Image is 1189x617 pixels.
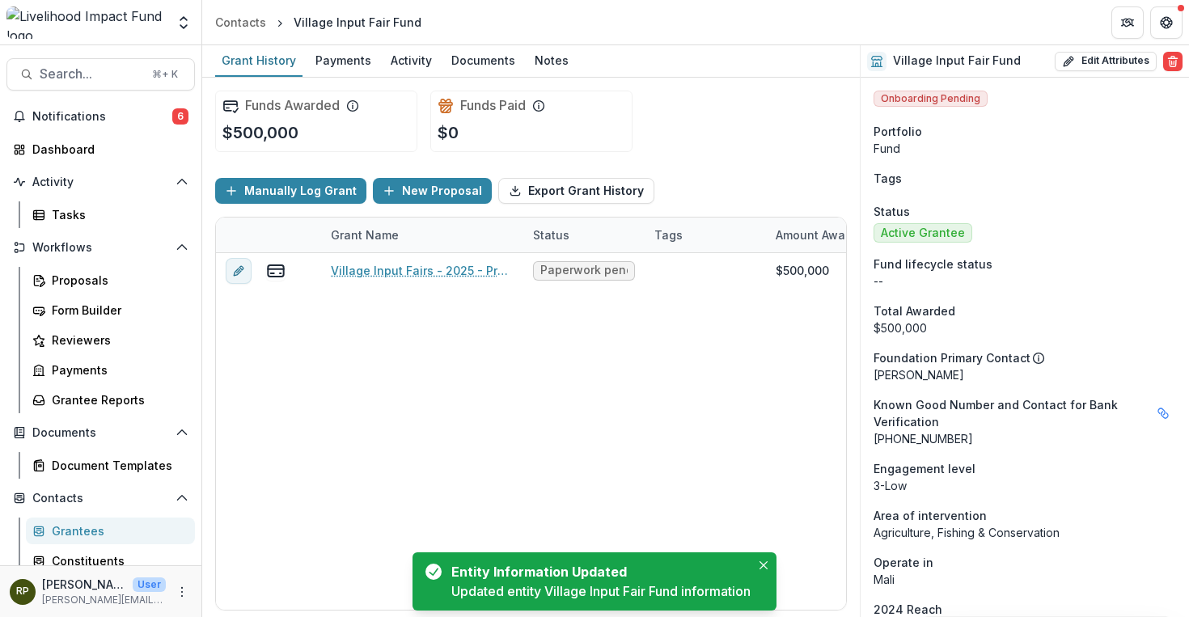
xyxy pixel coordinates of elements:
[874,366,1176,383] p: [PERSON_NAME]
[52,552,182,569] div: Constituents
[460,98,526,113] h2: Funds Paid
[445,49,522,72] div: Documents
[6,58,195,91] button: Search...
[245,98,340,113] h2: Funds Awarded
[6,235,195,260] button: Open Workflows
[26,297,195,323] a: Form Builder
[1163,52,1183,71] button: Delete
[26,327,195,353] a: Reviewers
[52,272,182,289] div: Proposals
[874,302,955,319] span: Total Awarded
[294,14,421,31] div: Village Input Fair Fund
[309,49,378,72] div: Payments
[209,11,273,34] a: Contacts
[645,218,766,252] div: Tags
[384,45,438,77] a: Activity
[26,201,195,228] a: Tasks
[266,261,286,281] button: view-payments
[32,141,182,158] div: Dashboard
[438,120,459,145] p: $0
[321,218,523,252] div: Grant Name
[6,169,195,195] button: Open Activity
[42,576,126,593] p: [PERSON_NAME]
[52,206,182,223] div: Tasks
[172,582,192,602] button: More
[776,262,829,279] div: $500,000
[52,391,182,408] div: Grantee Reports
[32,241,169,255] span: Workflows
[874,170,902,187] span: Tags
[766,226,881,243] div: Amount Awarded
[1055,52,1157,71] button: Edit Attributes
[209,11,428,34] nav: breadcrumb
[52,522,182,539] div: Grantees
[26,518,195,544] a: Grantees
[874,273,1176,289] p: --
[32,175,169,189] span: Activity
[451,581,751,601] div: Updated entity Village Input Fair Fund information
[6,420,195,446] button: Open Documents
[222,120,298,145] p: $500,000
[451,562,744,581] div: Entity Information Updated
[32,492,169,505] span: Contacts
[215,178,366,204] button: Manually Log Grant
[645,226,692,243] div: Tags
[215,49,303,72] div: Grant History
[766,218,887,252] div: Amount Awarded
[1150,400,1176,426] button: Linked binding
[874,203,910,220] span: Status
[16,586,29,597] div: Rachel Proefke
[172,6,195,39] button: Open entity switcher
[215,14,266,31] div: Contacts
[874,430,1176,447] p: [PHONE_NUMBER]
[874,91,988,107] span: Onboarding Pending
[26,547,195,574] a: Constituents
[754,556,773,575] button: Close
[42,593,166,607] p: [PERSON_NAME][EMAIL_ADDRESS][DOMAIN_NAME]
[32,426,169,440] span: Documents
[523,218,645,252] div: Status
[881,226,965,240] span: Active Grantee
[26,452,195,479] a: Document Templates
[26,267,195,294] a: Proposals
[874,140,1176,157] p: Fund
[384,49,438,72] div: Activity
[52,457,182,474] div: Document Templates
[52,332,182,349] div: Reviewers
[149,66,181,83] div: ⌘ + K
[874,460,975,477] span: Engagement level
[874,477,1176,494] p: 3-Low
[215,45,303,77] a: Grant History
[874,507,987,524] span: Area of intervention
[226,258,252,284] button: edit
[874,554,933,571] span: Operate in
[52,302,182,319] div: Form Builder
[528,45,575,77] a: Notes
[540,264,628,277] span: Paperwork pending
[874,319,1176,336] div: $500,000
[528,49,575,72] div: Notes
[445,45,522,77] a: Documents
[874,256,992,273] span: Fund lifecycle status
[26,387,195,413] a: Grantee Reports
[321,226,408,243] div: Grant Name
[1150,6,1183,39] button: Get Help
[6,136,195,163] a: Dashboard
[6,485,195,511] button: Open Contacts
[309,45,378,77] a: Payments
[32,110,172,124] span: Notifications
[874,524,1176,541] p: Agriculture, Fishing & Conservation
[172,108,188,125] span: 6
[874,396,1144,430] span: Known Good Number and Contact for Bank Verification
[6,104,195,129] button: Notifications6
[893,54,1021,68] h2: Village Input Fair Fund
[874,571,1176,588] p: Mali
[498,178,654,204] button: Export Grant History
[331,262,514,279] a: Village Input Fairs - 2025 - Prospect
[874,349,1030,366] p: Foundation Primary Contact
[1111,6,1144,39] button: Partners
